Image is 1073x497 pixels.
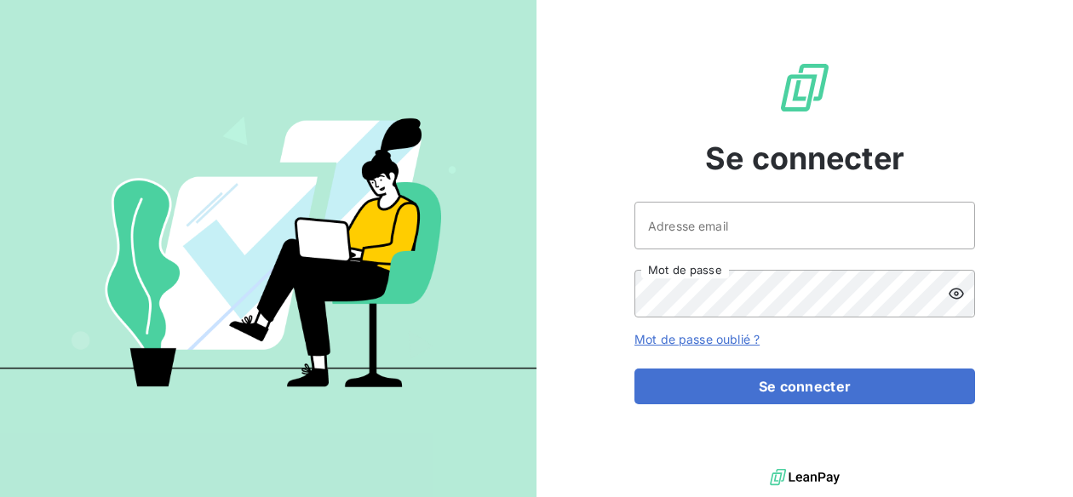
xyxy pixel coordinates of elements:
img: logo [770,465,840,490]
img: Logo LeanPay [777,60,832,115]
span: Se connecter [705,135,904,181]
a: Mot de passe oublié ? [634,332,760,346]
button: Se connecter [634,368,975,404]
input: placeholder [634,202,975,249]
